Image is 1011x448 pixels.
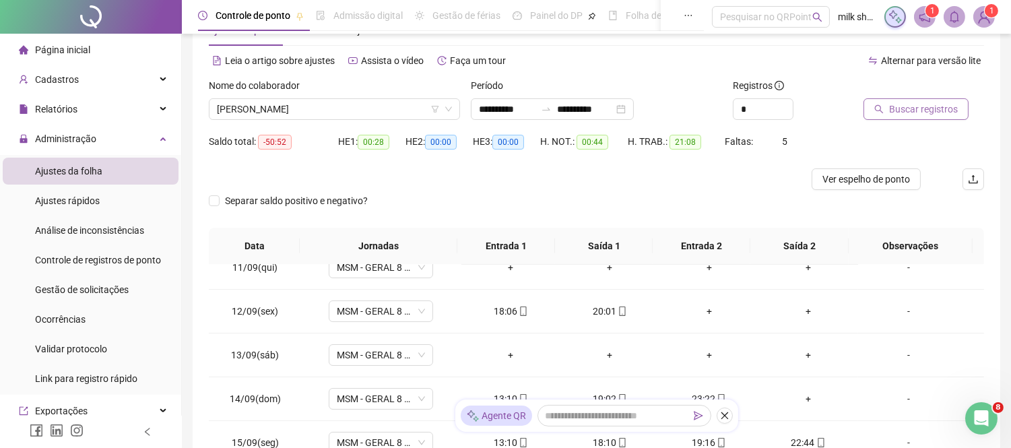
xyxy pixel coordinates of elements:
span: bell [948,11,960,23]
span: search [812,12,822,22]
span: MSM - GERAL 8 HORAS [337,345,425,365]
span: Início [13,358,42,367]
span: notification [919,11,931,23]
span: 1 [989,6,994,15]
button: Tickets [108,324,162,378]
span: Qual é a sua dúvida? [28,252,138,266]
span: filter [431,105,439,113]
span: ellipsis [684,11,693,20]
span: Cadastros [35,74,79,85]
div: - [869,304,948,319]
th: Observações [848,228,973,265]
span: clock-circle [198,11,207,20]
span: history [437,56,447,65]
span: left [143,427,152,437]
span: mobile [517,307,528,316]
span: Faltas: [725,136,755,147]
span: book [608,11,618,20]
span: 00:00 [492,135,524,150]
span: 1 [930,6,935,15]
img: sparkle-icon.fc2bf0ac1784a2077858766a79e2daf3.svg [888,9,903,24]
img: sparkle-icon.fc2bf0ac1784a2077858766a79e2daf3.svg [466,409,480,423]
div: + [670,304,748,319]
span: MSM - GERAL 8 HORAS [337,389,425,409]
div: 20:01 [571,304,649,319]
span: Ajuda [175,358,202,367]
div: Treinamento para Gestores [20,278,250,302]
div: Treinamento para Gestores [28,283,226,297]
div: - [869,348,948,362]
div: - [869,260,948,275]
span: Administração [35,133,96,144]
iframe: Intercom live chat [965,402,998,435]
div: Fechar [232,22,256,46]
button: Qual é a sua dúvida? [20,245,250,272]
div: + [472,260,550,275]
span: lock [19,134,28,143]
span: 00:00 [425,135,457,150]
div: 18:06 [472,304,550,319]
th: Data [209,228,300,265]
img: Profile image for Maria [170,22,197,49]
p: Olá milk 👋 [27,96,242,119]
img: Profile image for Gabriel [195,22,222,49]
div: Assinatura Digital na Folha de Ponto da QRPoint: Mais Segurança e Agilidade para sua Gestão [28,308,226,350]
span: mobile [517,394,528,404]
span: file [19,104,28,114]
img: Profile image for Financeiro [144,22,171,49]
span: 14/09(dom) [230,393,281,404]
span: Tickets [119,358,152,367]
div: HE 1: [338,134,405,150]
span: pushpin [296,12,304,20]
span: MSM - GERAL 8 HORAS [337,301,425,321]
span: mobile [815,438,826,447]
span: to [541,104,552,115]
th: Jornadas [300,228,457,265]
th: Saída 1 [555,228,653,265]
div: 23:22 [670,391,748,406]
span: send [694,411,703,420]
span: instagram [70,424,84,437]
span: 00:28 [358,135,389,150]
span: Assista o vídeo [361,55,424,66]
div: 13:10 [472,391,550,406]
span: MSM - GERAL 8 HORAS [337,257,425,278]
span: Ajustes rápidos [35,195,100,206]
span: youtube [348,56,358,65]
div: Envie uma mensagem [28,193,225,207]
sup: Atualize o seu contato no menu Meus Dados [985,4,998,18]
button: Mensagens [54,324,108,378]
span: Ocorrências [35,314,86,325]
span: Mensagens [56,358,109,367]
div: Assinatura Digital na Folha de Ponto da QRPoint: Mais Segurança e Agilidade para sua Gestão [20,302,250,356]
th: Entrada 2 [653,228,750,265]
span: close [720,411,729,420]
div: + [670,260,748,275]
div: Envie uma mensagemEstaremos online novamente amanhã [13,181,256,232]
div: - [869,391,948,406]
span: Link para registro rápido [35,373,137,384]
span: user-add [19,75,28,84]
span: Faça um tour [450,55,506,66]
div: Saldo total: [209,134,338,150]
span: swap-right [541,104,552,115]
span: JAQUELINE VIEIRA DE SOUSA [217,99,452,119]
p: Como podemos ajudar? [27,119,242,164]
span: Análise de inconsistências [35,225,144,236]
span: file-text [212,56,222,65]
span: -50:52 [258,135,292,150]
span: 5 [782,136,787,147]
span: down [445,105,453,113]
div: Estaremos online novamente amanhã [28,207,225,221]
span: Buscar registros [889,102,958,117]
div: + [571,348,649,362]
span: sun [415,11,424,20]
button: Buscar registros [863,98,969,120]
div: HE 2: [405,134,473,150]
span: swap [868,56,878,65]
span: Validar protocolo [35,344,107,354]
div: H. TRAB.: [628,134,725,150]
span: Gestão de solicitações [35,284,129,295]
img: logo [27,26,48,47]
span: 13/09(sáb) [231,350,279,360]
